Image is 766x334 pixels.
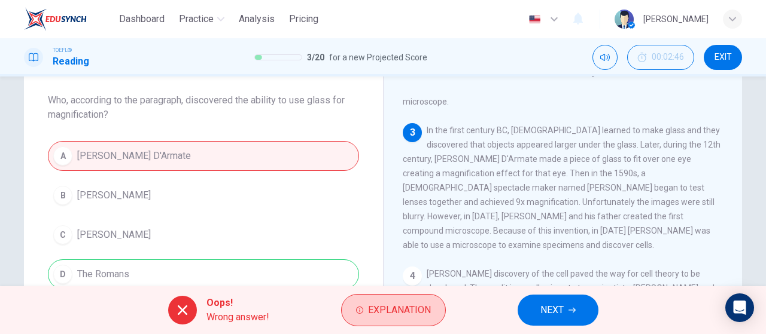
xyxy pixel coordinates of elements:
[652,53,684,62] span: 00:02:46
[592,45,618,70] div: Mute
[403,123,422,142] div: 3
[119,12,165,26] span: Dashboard
[518,295,598,326] button: NEXT
[206,296,269,310] span: Oops!
[284,8,323,30] button: Pricing
[24,7,87,31] img: EduSynch logo
[368,302,431,318] span: Explanation
[627,45,694,70] div: Hide
[725,293,754,322] div: Open Intercom Messenger
[403,266,422,286] div: 4
[615,10,634,29] img: Profile picture
[206,310,269,324] span: Wrong answer!
[329,50,427,65] span: for a new Projected Score
[53,54,89,69] h1: Reading
[341,294,446,326] button: Explanation
[239,12,275,26] span: Analysis
[704,45,742,70] button: EXIT
[114,8,169,30] button: Dashboard
[174,8,229,30] button: Practice
[527,15,542,24] img: en
[307,50,324,65] span: 3 / 20
[403,125,721,250] span: In the first century BC, [DEMOGRAPHIC_DATA] learned to make glass and they discovered that object...
[715,53,732,62] span: EXIT
[643,12,709,26] div: [PERSON_NAME]
[234,8,279,30] button: Analysis
[53,46,72,54] span: TOEFL®
[289,12,318,26] span: Pricing
[48,93,359,122] span: Who, according to the paragraph, discovered the ability to use glass for magnification?
[24,7,114,31] a: EduSynch logo
[179,12,214,26] span: Practice
[627,45,694,70] button: 00:02:46
[540,302,564,318] span: NEXT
